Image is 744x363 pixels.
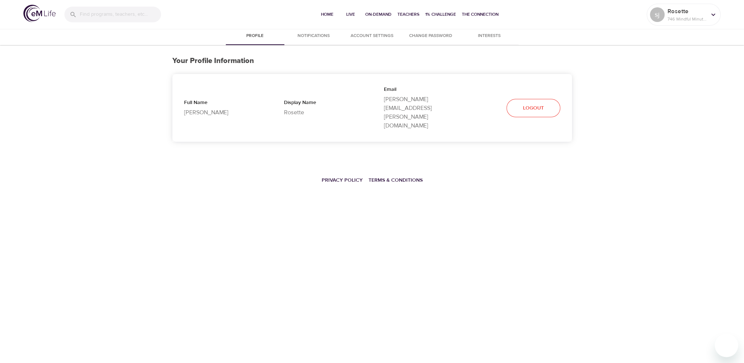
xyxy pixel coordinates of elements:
span: Home [318,11,336,18]
button: Logout [506,99,560,118]
iframe: Button to launch messaging window [715,334,738,357]
span: The Connection [462,11,498,18]
p: Rosette [668,7,706,16]
span: Notifications [289,32,339,40]
p: [PERSON_NAME] [184,108,261,117]
span: 1% Challenge [425,11,456,18]
p: Display Name [284,99,360,108]
img: logo [23,5,56,22]
span: Logout [523,104,544,113]
p: Rosette [284,108,360,117]
a: Privacy Policy [322,177,363,184]
span: Live [342,11,359,18]
input: Find programs, teachers, etc... [80,7,161,22]
p: Full Name [184,99,261,108]
div: sj [650,7,665,22]
span: On-Demand [365,11,392,18]
span: Change Password [406,32,456,40]
nav: breadcrumb [172,172,572,188]
span: Account Settings [347,32,397,40]
p: Email [384,86,460,95]
span: Profile [230,32,280,40]
span: Teachers [397,11,419,18]
a: Terms & Conditions [369,177,423,184]
span: Interests [464,32,514,40]
p: 746 Mindful Minutes [668,16,706,22]
p: [PERSON_NAME][EMAIL_ADDRESS][PERSON_NAME][DOMAIN_NAME] [384,95,460,130]
h3: Your Profile Information [172,57,572,65]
